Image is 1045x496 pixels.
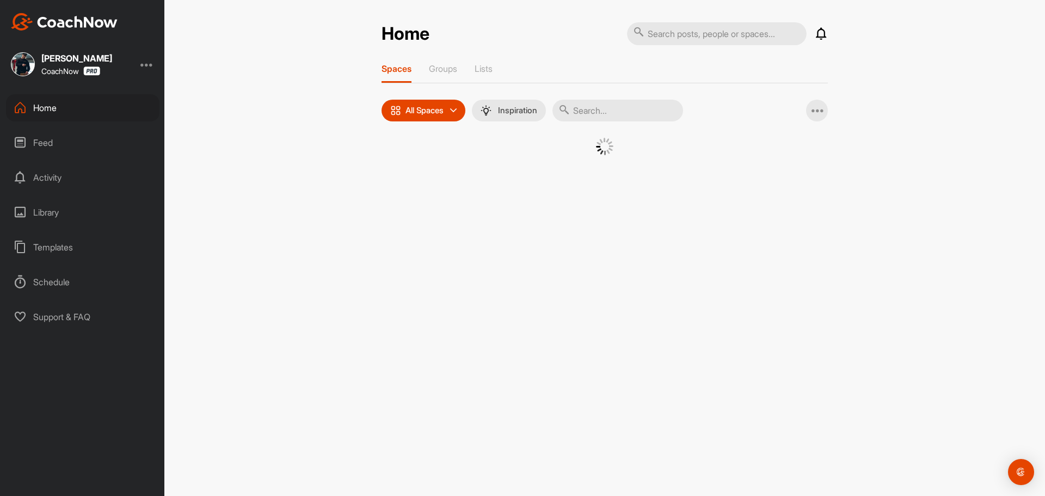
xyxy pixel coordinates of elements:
img: icon [390,105,401,116]
div: Activity [6,164,159,191]
img: G6gVgL6ErOh57ABN0eRmCEwV0I4iEi4d8EwaPGI0tHgoAbU4EAHFLEQAh+QQFCgALACwIAA4AGAASAAAEbHDJSesaOCdk+8xg... [596,138,613,155]
img: CoachNow Pro [83,66,100,76]
p: All Spaces [405,106,444,115]
img: menuIcon [481,105,491,116]
div: Open Intercom Messenger [1008,459,1034,485]
p: Groups [429,63,457,74]
div: Feed [6,129,159,156]
div: Support & FAQ [6,303,159,330]
img: square_95fba3cb0f8fd9ebb92306c3257eac87.jpg [11,52,35,76]
img: CoachNow [11,13,118,30]
div: Templates [6,234,159,261]
div: [PERSON_NAME] [41,54,112,63]
div: Library [6,199,159,226]
div: CoachNow [41,66,100,76]
p: Spaces [382,63,411,74]
div: Home [6,94,159,121]
p: Inspiration [498,106,537,115]
div: Schedule [6,268,159,296]
input: Search posts, people or spaces... [627,22,807,45]
p: Lists [475,63,493,74]
input: Search... [552,100,683,121]
h2: Home [382,23,429,45]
